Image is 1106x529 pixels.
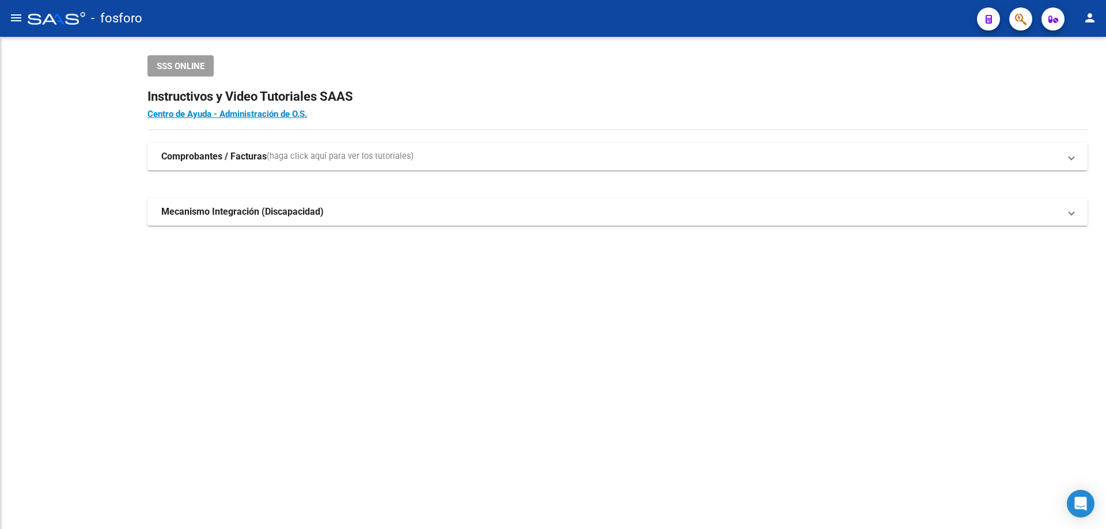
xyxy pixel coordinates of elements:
a: Centro de Ayuda - Administración de O.S. [147,109,307,119]
button: SSS ONLINE [147,55,214,77]
strong: Comprobantes / Facturas [161,150,267,163]
span: (haga click aquí para ver los tutoriales) [267,150,414,163]
mat-expansion-panel-header: Mecanismo Integración (Discapacidad) [147,198,1088,226]
mat-icon: person [1083,11,1097,25]
span: SSS ONLINE [157,61,204,71]
h2: Instructivos y Video Tutoriales SAAS [147,86,1088,108]
div: Open Intercom Messenger [1067,490,1094,517]
span: - fosforo [91,6,142,31]
mat-expansion-panel-header: Comprobantes / Facturas(haga click aquí para ver los tutoriales) [147,143,1088,170]
mat-icon: menu [9,11,23,25]
strong: Mecanismo Integración (Discapacidad) [161,205,324,218]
